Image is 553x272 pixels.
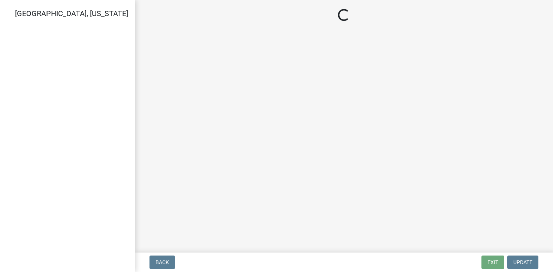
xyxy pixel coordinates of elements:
button: Update [507,256,538,269]
button: Back [149,256,175,269]
span: Update [513,259,532,265]
span: Back [155,259,169,265]
span: [GEOGRAPHIC_DATA], [US_STATE] [15,9,128,18]
button: Exit [481,256,504,269]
